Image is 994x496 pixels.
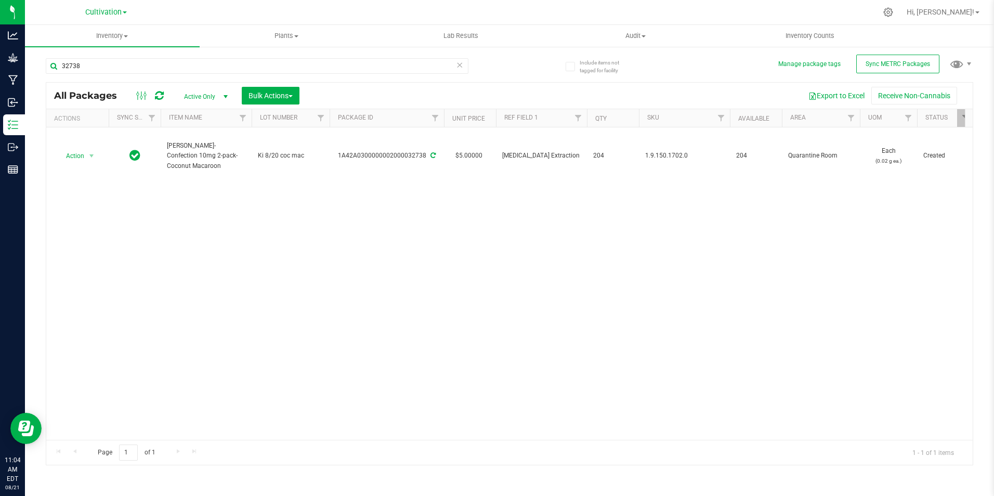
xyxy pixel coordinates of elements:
[312,109,330,127] a: Filter
[504,114,538,121] a: Ref Field 1
[570,109,587,127] a: Filter
[338,114,373,121] a: Package ID
[5,484,20,491] p: 08/21
[713,109,730,127] a: Filter
[8,164,18,175] inline-svg: Reports
[89,445,164,461] span: Page of 1
[167,141,245,171] span: [PERSON_NAME]-Confection 10mg 2-pack-Coconut Macaroon
[738,115,769,122] a: Available
[8,142,18,152] inline-svg: Outbound
[647,114,659,121] a: SKU
[54,115,104,122] div: Actions
[234,109,252,127] a: Filter
[169,114,202,121] a: Item Name
[25,25,200,47] a: Inventory
[248,92,293,100] span: Bulk Actions
[8,120,18,130] inline-svg: Inventory
[8,53,18,63] inline-svg: Grow
[871,87,957,105] button: Receive Non-Cannabis
[788,151,854,161] span: Quarantine Room
[549,31,723,41] span: Audit
[429,152,436,159] span: Sync from Compliance System
[129,148,140,163] span: In Sync
[119,445,138,461] input: 1
[856,55,939,73] button: Sync METRC Packages
[868,114,882,121] a: UOM
[258,151,323,161] span: Ki 8/20 coc mac
[580,59,632,74] span: Include items not tagged for facility
[771,31,848,41] span: Inventory Counts
[843,109,860,127] a: Filter
[46,58,468,74] input: Search Package ID, Item Name, SKU, Lot or Part Number...
[925,114,948,121] a: Status
[645,151,724,161] span: 1.9.150.1702.0
[328,151,446,161] div: 1A42A0300000002000032738
[57,149,85,163] span: Action
[8,97,18,108] inline-svg: Inbound
[427,109,444,127] a: Filter
[450,148,488,163] span: $5.00000
[200,25,374,47] a: Plants
[117,114,157,121] a: Sync Status
[923,151,968,161] span: Created
[736,151,776,161] span: 204
[374,25,548,47] a: Lab Results
[904,445,962,460] span: 1 - 1 of 1 items
[54,90,127,101] span: All Packages
[866,146,911,166] span: Each
[10,413,42,444] iframe: Resource center
[900,109,917,127] a: Filter
[456,58,464,72] span: Clear
[25,31,200,41] span: Inventory
[882,7,895,17] div: Manage settings
[866,156,911,166] p: (0.02 g ea.)
[723,25,897,47] a: Inventory Counts
[595,115,607,122] a: Qty
[85,149,98,163] span: select
[242,87,299,105] button: Bulk Actions
[8,75,18,85] inline-svg: Manufacturing
[143,109,161,127] a: Filter
[260,114,297,121] a: Lot Number
[548,25,723,47] a: Audit
[593,151,633,161] span: 204
[8,30,18,41] inline-svg: Analytics
[429,31,492,41] span: Lab Results
[452,115,485,122] a: Unit Price
[85,8,122,17] span: Cultivation
[200,31,374,41] span: Plants
[778,60,841,69] button: Manage package tags
[957,109,974,127] a: Filter
[866,60,930,68] span: Sync METRC Packages
[907,8,974,16] span: Hi, [PERSON_NAME]!
[790,114,806,121] a: Area
[502,151,581,161] span: [MEDICAL_DATA] Extraction
[802,87,871,105] button: Export to Excel
[5,455,20,484] p: 11:04 AM EDT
